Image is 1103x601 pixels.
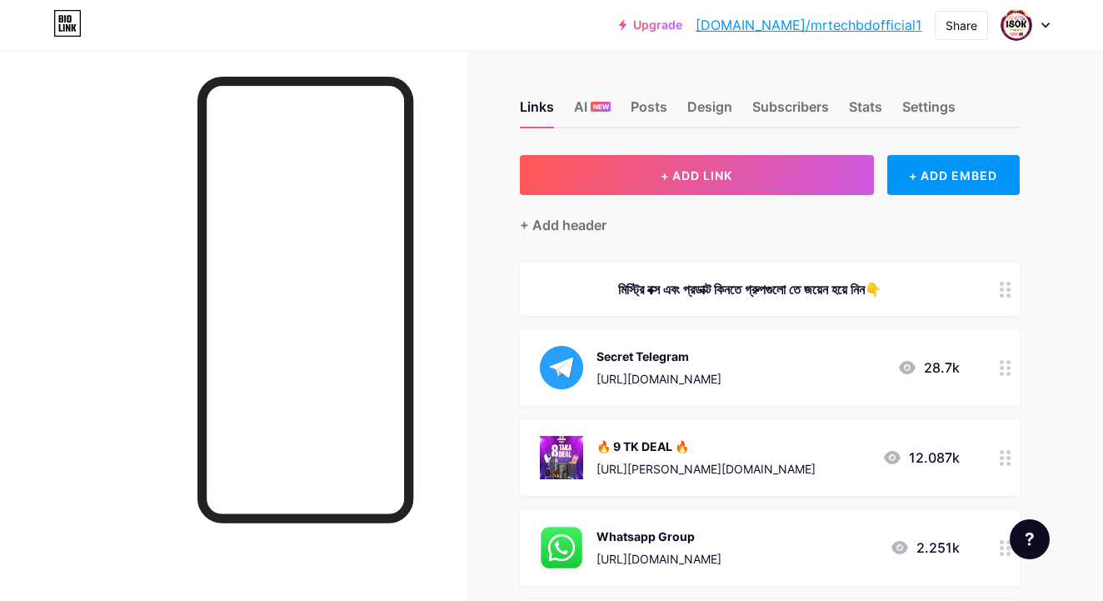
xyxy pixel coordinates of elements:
div: মিস্ট্রি বক্স এবং প্রডাক্ট কিনতে গ্রুপগুলো তে জয়েন হয়ে নিন👇 [540,279,960,299]
div: 28.7k [897,358,960,378]
div: 2.251k [890,538,960,558]
div: Whatsapp Group [596,528,721,545]
div: Share [946,17,977,34]
div: + Add header [520,215,606,235]
a: Upgrade [619,18,682,32]
div: Settings [902,97,956,127]
div: [URL][DOMAIN_NAME] [596,550,721,568]
span: + ADD LINK [661,168,732,183]
div: AI [574,97,611,127]
div: 12.087k [882,448,960,468]
div: Design [687,97,732,127]
span: NEW [593,102,609,112]
div: Links [520,97,554,127]
img: Whatsapp Group [540,526,583,569]
button: + ADD LINK [520,155,874,195]
img: Secret Telegram [540,346,583,389]
div: Stats [849,97,882,127]
div: Secret Telegram [596,348,721,365]
div: Subscribers [752,97,829,127]
div: [URL][DOMAIN_NAME] [596,370,721,388]
div: [URL][PERSON_NAME][DOMAIN_NAME] [596,460,816,478]
div: + ADD EMBED [887,155,1020,195]
img: mrtechbdofficial [1001,9,1032,41]
div: Posts [631,97,667,127]
div: 🔥 9 TK DEAL 🔥 [596,438,816,455]
a: [DOMAIN_NAME]/mrtechbdofficial1 [696,15,921,35]
img: 🔥 9 TK DEAL 🔥 [540,436,583,479]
